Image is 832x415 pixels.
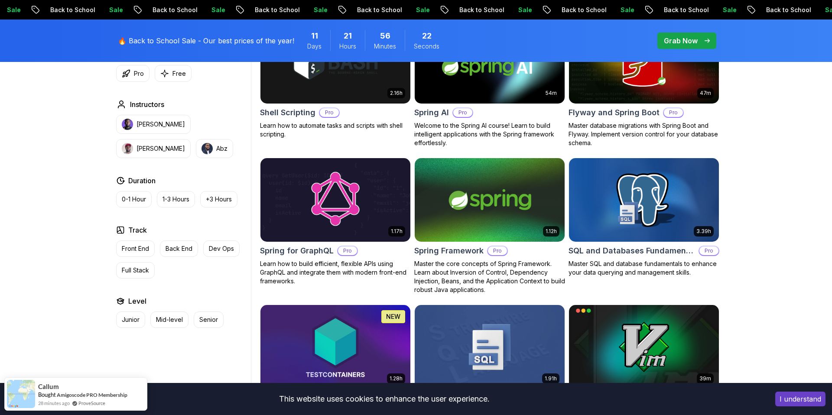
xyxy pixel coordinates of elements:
button: Back End [160,240,198,257]
span: 21 Hours [344,30,352,42]
p: Pro [134,69,144,78]
span: Minutes [374,42,396,51]
p: NEW [386,312,400,321]
button: +3 Hours [200,191,237,207]
p: 🔥 Back to School Sale - Our best prices of the year! [118,36,294,46]
p: Mid-level [156,315,183,324]
h2: Spring for GraphQL [260,245,334,257]
a: Amigoscode PRO Membership [57,392,127,398]
p: Back to School [465,6,524,14]
a: Flyway and Spring Boot card47mFlyway and Spring BootProMaster database migrations with Spring Boo... [569,19,719,147]
p: 1.91h [545,375,557,382]
p: Back to School [670,6,729,14]
p: 54m [546,90,557,97]
img: provesource social proof notification image [7,380,35,408]
h2: Shell Scripting [260,107,315,119]
p: Learn how to build efficient, flexible APIs using GraphQL and integrate them with modern front-en... [260,259,411,285]
p: Sale [13,6,41,14]
div: This website uses cookies to enhance the user experience. [6,389,762,409]
p: Pro [699,246,718,255]
a: Spring for GraphQL card1.17hSpring for GraphQLProLearn how to build efficient, flexible APIs usin... [260,158,411,286]
button: 1-3 Hours [157,191,195,207]
p: Grab Now [664,36,698,46]
h2: Spring Framework [414,245,484,257]
p: 1.12h [546,228,557,235]
h2: Level [128,296,146,306]
p: Welcome to the Spring AI course! Learn to build intelligent applications with the Spring framewor... [414,121,565,147]
img: instructor img [201,143,213,154]
p: Back to School [772,6,831,14]
p: Master the core concepts of Spring Framework. Learn about Inversion of Control, Dependency Inject... [414,259,565,294]
p: Back to School [363,6,422,14]
img: SQL and Databases Fundamentals card [569,158,719,242]
a: Spring AI card54mSpring AIProWelcome to the Spring AI course! Learn to build intelligent applicat... [414,19,565,147]
p: Senior [199,315,218,324]
button: instructor imgAbz [196,139,233,158]
p: Master SQL and database fundamentals to enhance your data querying and management skills. [569,259,719,277]
p: Back to School [261,6,320,14]
p: Dev Ops [209,244,234,253]
img: Spring for GraphQL card [260,158,410,242]
p: 39m [699,375,711,382]
h2: Instructors [130,99,164,110]
span: Seconds [414,42,439,51]
h2: SQL and Databases Fundamentals [569,245,695,257]
p: Master database migrations with Spring Boot and Flyway. Implement version control for your databa... [569,121,719,147]
span: 56 Minutes [380,30,390,42]
h2: Duration [128,175,156,186]
p: Learn how to automate tasks and scripts with shell scripting. [260,121,411,139]
p: [PERSON_NAME] [136,120,185,129]
button: Full Stack [116,262,155,279]
img: Spring Framework card [411,156,568,244]
span: Callum [38,383,59,390]
button: instructor img[PERSON_NAME] [116,139,191,158]
h2: Flyway and Spring Boot [569,107,660,119]
h2: Track [128,225,147,235]
img: Up and Running with SQL and Databases card [415,305,565,389]
img: VIM Essentials card [569,305,719,389]
p: Junior [122,315,140,324]
p: Back to School [56,6,115,14]
p: Pro [320,108,339,117]
button: Dev Ops [203,240,240,257]
p: Sale [729,6,757,14]
button: instructor img[PERSON_NAME] [116,115,191,134]
img: Testcontainers with Java card [260,305,410,389]
button: Accept cookies [775,392,825,406]
p: 0-1 Hour [122,195,146,204]
p: Back to School [159,6,218,14]
p: Sale [218,6,245,14]
p: Full Stack [122,266,149,275]
button: Senior [194,311,224,328]
button: Front End [116,240,155,257]
p: Pro [453,108,472,117]
p: +3 Hours [206,195,232,204]
p: 1-3 Hours [162,195,189,204]
span: Bought [38,391,56,398]
p: 47m [700,90,711,97]
p: 1.28h [390,375,403,382]
p: Sale [422,6,450,14]
button: Junior [116,311,145,328]
p: Pro [338,246,357,255]
span: Days [307,42,322,51]
p: 3.39h [696,228,711,235]
img: instructor img [122,119,133,130]
button: Free [155,65,192,82]
span: 11 Days [311,30,318,42]
a: Spring Framework card1.12hSpring FrameworkProMaster the core concepts of Spring Framework. Learn ... [414,158,565,295]
span: Hours [339,42,356,51]
p: Sale [524,6,552,14]
a: SQL and Databases Fundamentals card3.39hSQL and Databases FundamentalsProMaster SQL and database ... [569,158,719,277]
span: 22 Seconds [422,30,432,42]
img: instructor img [122,143,133,154]
p: [PERSON_NAME] [136,144,185,153]
a: ProveSource [78,399,105,407]
button: Pro [116,65,149,82]
p: Abz [216,144,227,153]
p: Back to School [568,6,627,14]
p: Front End [122,244,149,253]
p: Back End [166,244,192,253]
p: Sale [627,6,654,14]
p: Pro [664,108,683,117]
